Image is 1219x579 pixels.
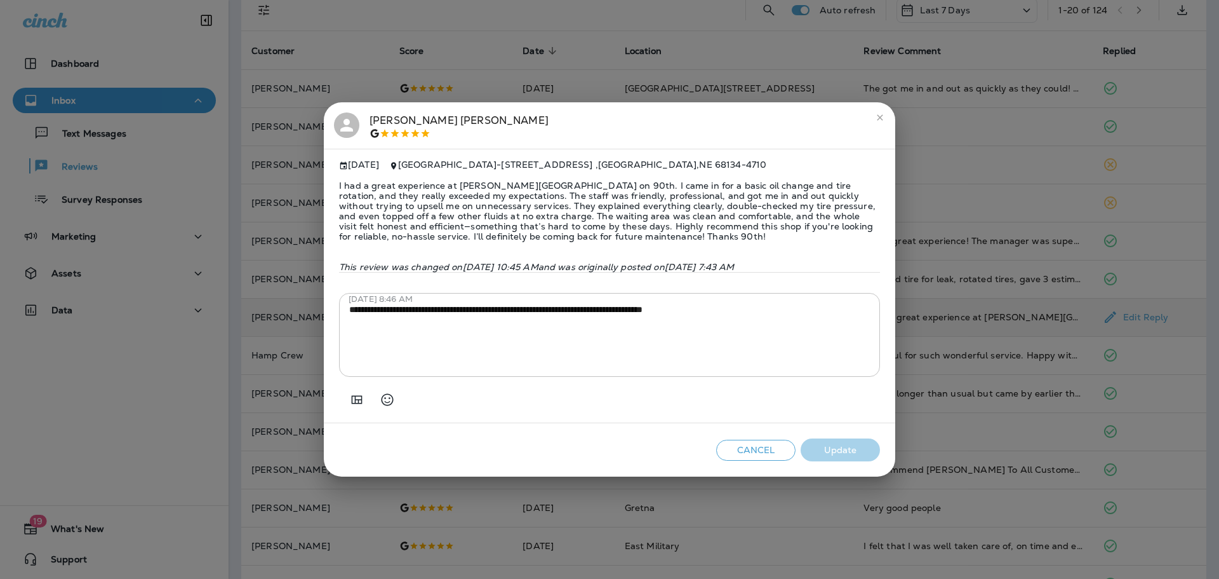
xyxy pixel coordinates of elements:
span: and was originally posted on [DATE] 7:43 AM [538,261,735,273]
p: This review was changed on [DATE] 10:45 AM [339,262,880,272]
span: [GEOGRAPHIC_DATA] - [STREET_ADDRESS] , [GEOGRAPHIC_DATA] , NE 68134-4710 [398,159,766,170]
button: Add in a premade template [344,387,370,412]
div: [PERSON_NAME] [PERSON_NAME] [370,112,549,139]
button: Cancel [716,440,796,461]
button: close [870,107,890,128]
span: I had a great experience at [PERSON_NAME][GEOGRAPHIC_DATA] on 90th. I came in for a basic oil cha... [339,170,880,252]
span: [DATE] [339,160,379,170]
button: Select an emoji [375,387,400,412]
